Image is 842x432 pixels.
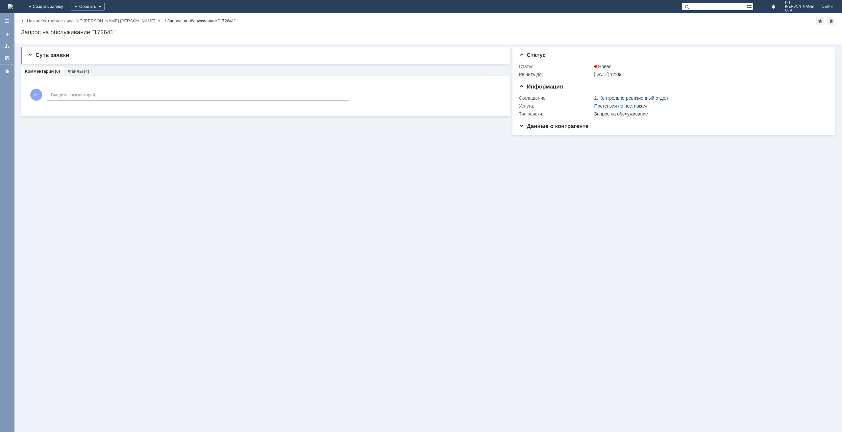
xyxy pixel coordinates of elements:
[40,18,167,23] div: /
[816,17,824,25] div: Добавить в избранное
[21,29,835,36] div: Запрос на обслуживание "172641"
[167,18,235,23] div: Запрос на обслуживание "172641"
[71,3,105,11] div: Создать
[594,111,825,116] div: Запрос на обслуживание
[30,89,42,101] span: ИК
[747,3,753,9] span: Расширенный поиск
[55,69,60,74] div: (0)
[28,52,69,58] span: Суть заявки
[68,69,83,74] a: Файлы
[39,18,40,23] div: |
[8,4,13,9] img: logo
[785,5,814,9] span: [PERSON_NAME]
[519,95,593,101] div: Соглашение:
[519,84,563,90] span: Информация
[519,72,593,77] div: Решить до:
[519,64,593,69] div: Статус:
[25,69,54,74] a: Комментарии
[519,103,593,109] div: Услуга:
[40,18,165,23] a: Контактное лицо "ИП [PERSON_NAME] [PERSON_NAME]. А…
[519,52,546,58] span: Статус
[2,41,12,51] a: Мои заявки
[785,1,814,5] span: ИП
[8,4,13,9] a: Перейти на домашнюю страницу
[594,103,647,109] a: Претензии по поставкам
[2,53,12,63] a: Мои согласования
[594,95,668,101] a: 2. Контрольно-ревизионный отдел
[84,69,89,74] div: (4)
[2,29,12,39] a: Создать заявку
[785,9,814,13] span: О. А.
[594,64,612,69] span: Новая
[519,123,589,129] span: Данные о контрагенте
[27,18,39,23] a: Назад
[827,17,835,25] div: Сделать домашней страницей
[594,72,622,77] span: [DATE] 12:09
[519,111,593,116] div: Тип заявки:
